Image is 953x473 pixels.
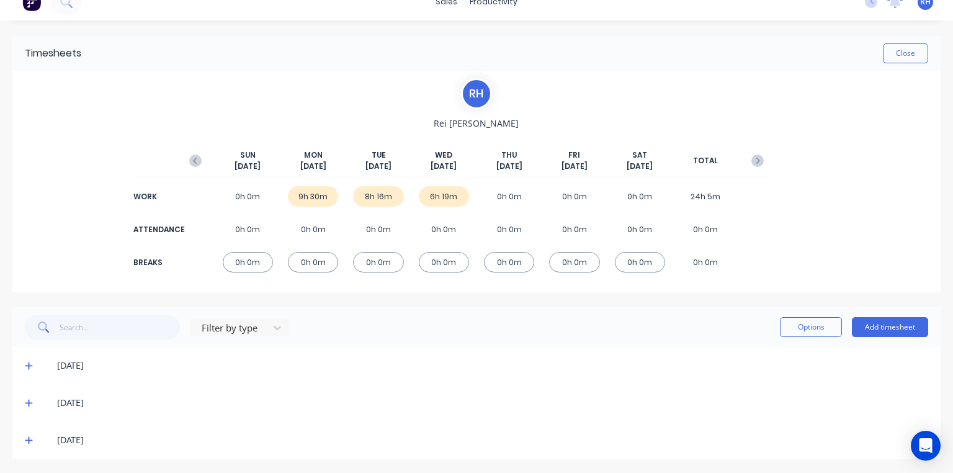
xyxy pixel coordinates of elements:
span: TUE [372,150,386,161]
div: WORK [133,191,183,202]
span: WED [435,150,452,161]
div: 0h 0m [549,186,599,207]
div: 0h 0m [680,252,730,273]
span: Rei [PERSON_NAME] [434,117,519,130]
div: 0h 0m [484,219,534,240]
div: 0h 0m [223,186,273,207]
span: SAT [632,150,647,161]
div: BREAKS [133,257,183,268]
button: Add timesheet [852,317,928,337]
div: 8h 16m [353,186,403,207]
span: MON [304,150,323,161]
span: [DATE] [562,161,588,172]
div: Timesheets [25,46,81,61]
span: [DATE] [627,161,653,172]
div: 0h 0m [288,219,338,240]
span: [DATE] [235,161,261,172]
span: TOTAL [693,155,718,166]
div: [DATE] [57,396,928,410]
div: 0h 0m [484,252,534,273]
div: [DATE] [57,359,928,372]
div: 0h 0m [353,219,403,240]
span: FRI [568,150,580,161]
div: Open Intercom Messenger [911,431,941,461]
button: Close [883,43,928,63]
div: R H [461,78,492,109]
div: 0h 0m [353,252,403,273]
div: 0h 0m [615,219,665,240]
div: 6h 19m [419,186,469,207]
div: 9h 30m [288,186,338,207]
span: [DATE] [365,161,391,172]
div: 0h 0m [419,252,469,273]
input: Search... [60,315,181,340]
div: 0h 0m [549,219,599,240]
div: 24h 5m [680,186,730,207]
span: SUN [240,150,256,161]
div: [DATE] [57,433,928,447]
span: [DATE] [496,161,522,172]
div: 0h 0m [615,252,665,273]
span: THU [501,150,517,161]
div: 0h 0m [288,252,338,273]
div: 0h 0m [223,219,273,240]
span: [DATE] [431,161,457,172]
div: 0h 0m [484,186,534,207]
div: 0h 0m [223,252,273,273]
div: ATTENDANCE [133,224,183,235]
span: [DATE] [300,161,326,172]
div: 0h 0m [615,186,665,207]
button: Options [780,317,842,337]
div: 0h 0m [549,252,599,273]
div: 0h 0m [680,219,730,240]
div: 0h 0m [419,219,469,240]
